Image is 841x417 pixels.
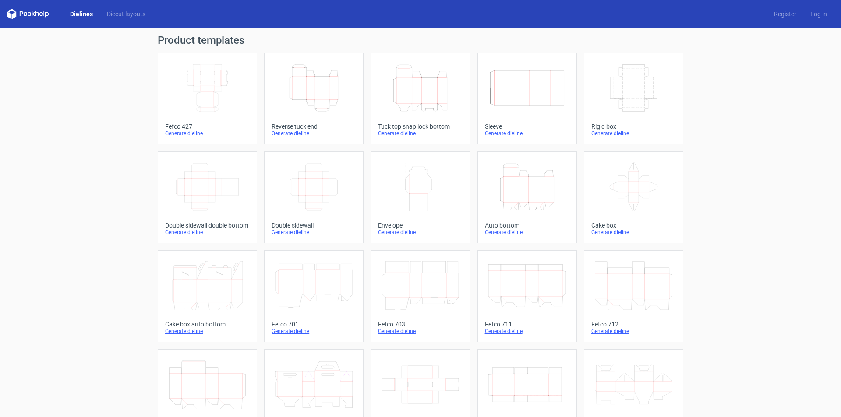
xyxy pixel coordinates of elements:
a: EnvelopeGenerate dieline [371,151,470,243]
a: Tuck top snap lock bottomGenerate dieline [371,53,470,144]
div: Double sidewall double bottom [165,222,250,229]
div: Generate dieline [485,229,569,236]
div: Cake box [591,222,676,229]
a: Log in [803,10,834,18]
div: Generate dieline [378,229,463,236]
a: Double sidewallGenerate dieline [264,151,364,243]
div: Fefco 427 [165,123,250,130]
a: Cake boxGenerate dieline [584,151,683,243]
div: Fefco 701 [272,321,356,328]
div: Auto bottom [485,222,569,229]
a: Reverse tuck endGenerate dieline [264,53,364,144]
a: SleeveGenerate dieline [477,53,577,144]
a: Fefco 712Generate dieline [584,250,683,342]
a: Fefco 703Generate dieline [371,250,470,342]
div: Generate dieline [378,328,463,335]
div: Generate dieline [485,328,569,335]
a: Double sidewall double bottomGenerate dieline [158,151,257,243]
div: Tuck top snap lock bottom [378,123,463,130]
div: Generate dieline [591,229,676,236]
div: Fefco 711 [485,321,569,328]
div: Generate dieline [485,130,569,137]
div: Rigid box [591,123,676,130]
a: Fefco 427Generate dieline [158,53,257,144]
div: Generate dieline [591,328,676,335]
a: Cake box auto bottomGenerate dieline [158,250,257,342]
a: Dielines [63,10,100,18]
a: Fefco 711Generate dieline [477,250,577,342]
a: Auto bottomGenerate dieline [477,151,577,243]
div: Generate dieline [272,328,356,335]
div: Reverse tuck end [272,123,356,130]
h1: Product templates [158,35,683,46]
div: Double sidewall [272,222,356,229]
div: Generate dieline [165,328,250,335]
div: Generate dieline [272,229,356,236]
a: Fefco 701Generate dieline [264,250,364,342]
div: Fefco 712 [591,321,676,328]
a: Register [767,10,803,18]
div: Sleeve [485,123,569,130]
div: Fefco 703 [378,321,463,328]
div: Envelope [378,222,463,229]
div: Generate dieline [591,130,676,137]
div: Generate dieline [378,130,463,137]
div: Generate dieline [165,130,250,137]
div: Cake box auto bottom [165,321,250,328]
a: Rigid boxGenerate dieline [584,53,683,144]
a: Diecut layouts [100,10,152,18]
div: Generate dieline [165,229,250,236]
div: Generate dieline [272,130,356,137]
